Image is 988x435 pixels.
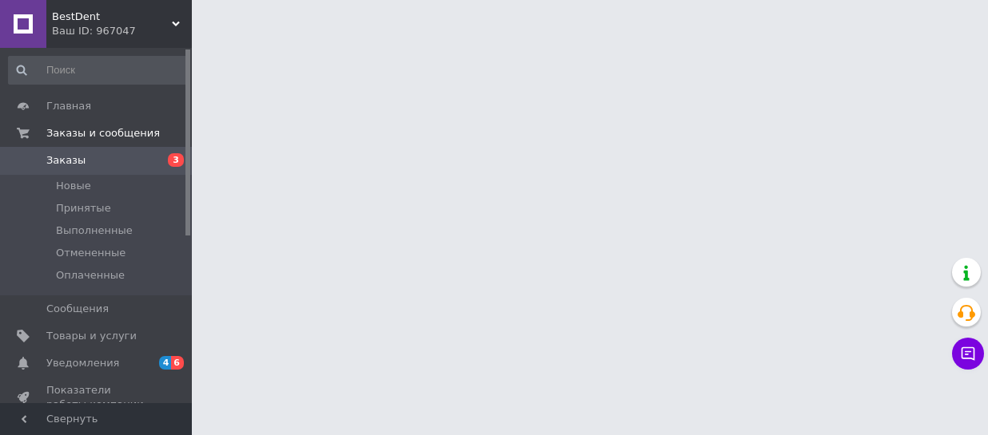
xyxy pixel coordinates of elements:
[56,223,133,238] span: Выполненные
[46,126,160,140] span: Заказы и сообщения
[52,10,172,24] span: BestDent
[46,99,91,113] span: Главная
[159,356,172,370] span: 4
[8,56,188,85] input: Поиск
[46,383,148,412] span: Показатели работы компании
[168,153,184,167] span: 3
[56,179,91,193] span: Новые
[46,329,137,343] span: Товары и услуги
[56,201,111,216] span: Принятые
[46,356,119,370] span: Уведомления
[171,356,184,370] span: 6
[46,302,109,316] span: Сообщения
[952,338,984,370] button: Чат с покупателем
[46,153,86,168] span: Заказы
[56,268,125,283] span: Оплаченные
[56,246,125,260] span: Отмененные
[52,24,192,38] div: Ваш ID: 967047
